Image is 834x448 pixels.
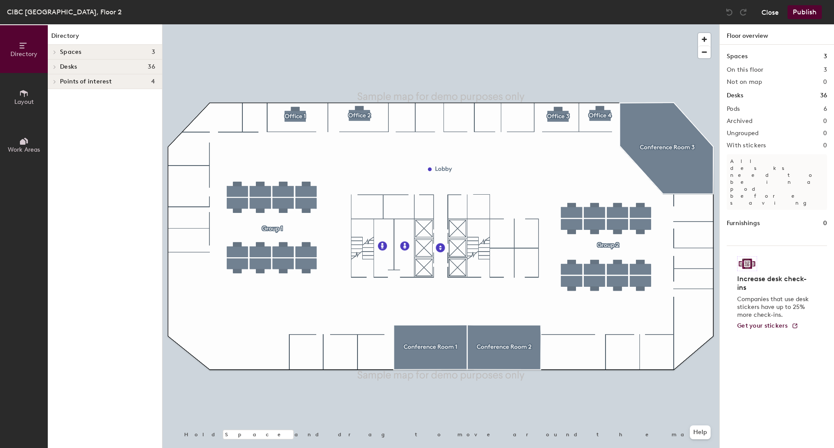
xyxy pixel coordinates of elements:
button: Close [761,5,779,19]
h2: Not on map [727,79,762,86]
h1: Furnishings [727,219,760,228]
span: 36 [148,63,155,70]
h2: With stickers [727,142,766,149]
h2: Pods [727,106,740,113]
h2: 0 [823,142,827,149]
span: Desks [60,63,77,70]
h2: 6 [824,106,827,113]
h1: 3 [824,52,827,61]
a: Get your stickers [737,322,798,330]
div: CIBC [GEOGRAPHIC_DATA], Floor 2 [7,7,122,17]
h2: Archived [727,118,752,125]
h2: 0 [823,79,827,86]
h1: 0 [823,219,827,228]
span: 4 [151,78,155,85]
h2: 0 [823,130,827,137]
h1: Floor overview [720,24,834,45]
span: Work Areas [8,146,40,153]
h1: Desks [727,91,743,100]
h2: Ungrouped [727,130,759,137]
img: Undo [725,8,734,17]
button: Help [690,425,711,439]
span: Get your stickers [737,322,788,329]
span: Layout [14,98,34,106]
h2: 0 [823,118,827,125]
h4: Increase desk check-ins [737,275,811,292]
span: Directory [10,50,37,58]
h1: 36 [820,91,827,100]
h2: 3 [824,66,827,73]
button: Publish [788,5,822,19]
p: Companies that use desk stickers have up to 25% more check-ins. [737,295,811,319]
span: Points of interest [60,78,112,85]
p: All desks need to be in a pod before saving [727,154,827,210]
h2: On this floor [727,66,764,73]
img: Redo [739,8,748,17]
h1: Directory [48,31,162,45]
h1: Spaces [727,52,748,61]
img: Sticker logo [737,256,757,271]
span: Spaces [60,49,82,56]
span: 3 [152,49,155,56]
